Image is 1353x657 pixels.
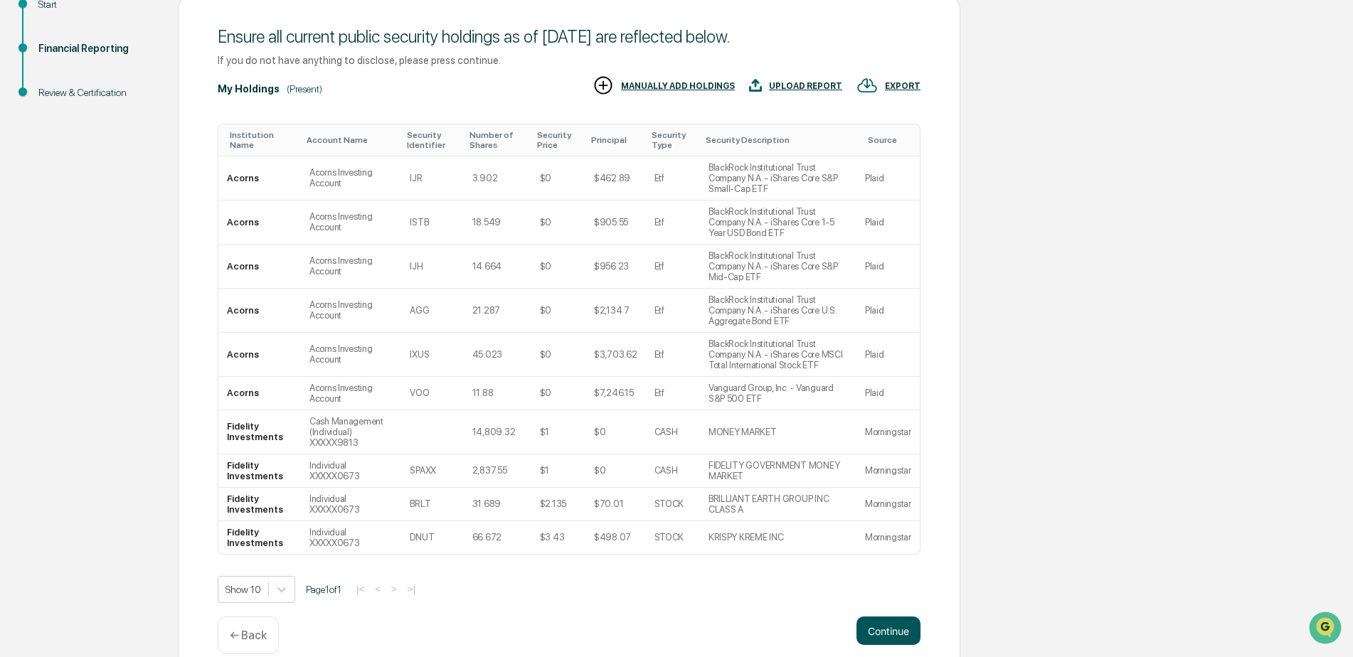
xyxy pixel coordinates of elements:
[38,85,155,100] div: Review & Certification
[218,488,301,521] td: Fidelity Investments
[646,156,700,201] td: Etf
[585,488,646,521] td: $70.01
[218,245,301,289] td: Acorns
[401,201,463,245] td: ISTB
[585,201,646,245] td: $905.55
[464,289,531,333] td: 21.287
[700,333,856,377] td: BlackRock Institutional Trust Company N.A. - iShares Core MSCI Total International Stock ETF
[868,135,914,145] div: Toggle SortBy
[38,41,155,56] div: Financial Reporting
[301,488,401,521] td: Individual XXXXX0673
[301,333,401,377] td: Acorns Investing Account
[218,54,920,66] div: If you do not have anything to disclose, please press continue.
[856,245,920,289] td: Plaid
[646,488,700,521] td: STOCK
[301,201,401,245] td: Acorns Investing Account
[646,333,700,377] td: Etf
[301,454,401,488] td: Individual XXXXX0673
[218,201,301,245] td: Acorns
[531,521,585,554] td: $3.43
[646,201,700,245] td: Etf
[464,454,531,488] td: 2,837.55
[218,454,301,488] td: Fidelity Investments
[401,521,463,554] td: DNUT
[591,135,640,145] div: Toggle SortBy
[585,377,646,410] td: $7,246.15
[700,521,856,554] td: KRISPY KREME INC
[407,130,457,150] div: Toggle SortBy
[856,616,920,645] button: Continue
[652,130,694,150] div: Toggle SortBy
[585,245,646,289] td: $956.23
[464,410,531,454] td: 14,809.32
[14,30,259,53] p: How can we help?
[856,75,878,96] img: EXPORT
[585,156,646,201] td: $462.89
[100,240,172,252] a: Powered byPylon
[301,289,401,333] td: Acorns Investing Account
[646,245,700,289] td: Etf
[401,333,463,377] td: IXUS
[464,245,531,289] td: 14.664
[28,206,90,220] span: Data Lookup
[9,201,95,226] a: 🔎Data Lookup
[48,109,233,123] div: Start new chat
[585,454,646,488] td: $0
[14,208,26,219] div: 🔎
[287,83,322,95] div: (Present)
[9,173,97,199] a: 🖐️Preclearance
[856,156,920,201] td: Plaid
[306,584,341,595] span: Page 1 of 1
[230,130,295,150] div: Toggle SortBy
[403,583,420,595] button: >|
[97,173,182,199] a: 🗄️Attestations
[464,377,531,410] td: 11.88
[646,289,700,333] td: Etf
[621,81,735,91] div: MANUALLY ADD HOLDINGS
[301,245,401,289] td: Acorns Investing Account
[301,156,401,201] td: Acorns Investing Account
[218,289,301,333] td: Acorns
[48,123,180,134] div: We're available if you need us!
[28,179,92,193] span: Preclearance
[401,377,463,410] td: VOO
[769,81,842,91] div: UPLOAD REPORT
[585,289,646,333] td: $2,134.7
[749,75,762,96] img: UPLOAD REPORT
[464,488,531,521] td: 31.689
[469,130,526,150] div: Toggle SortBy
[531,454,585,488] td: $1
[218,521,301,554] td: Fidelity Investments
[14,109,40,134] img: 1746055101610-c473b297-6a78-478c-a979-82029cc54cd1
[856,521,920,554] td: Morningstar
[700,245,856,289] td: BlackRock Institutional Trust Company N.A. - iShares Core S&P Mid-Cap ETF
[700,289,856,333] td: BlackRock Institutional Trust Company N.A. - iShares Core U.S. Aggregate Bond ETF
[856,377,920,410] td: Plaid
[218,377,301,410] td: Acorns
[371,583,385,595] button: <
[1307,610,1346,648] iframe: Open customer support
[856,488,920,521] td: Morningstar
[531,488,585,521] td: $2.135
[117,179,176,193] span: Attestations
[700,156,856,201] td: BlackRock Institutional Trust Company N.A. - iShares Core S&P Small-Cap ETF
[856,289,920,333] td: Plaid
[242,113,259,130] button: Start new chat
[218,156,301,201] td: Acorns
[531,245,585,289] td: $0
[885,81,920,91] div: EXPORT
[218,26,920,47] div: Ensure all current public security holdings as of [DATE] are reflected below.
[706,135,851,145] div: Toggle SortBy
[387,583,401,595] button: >
[464,156,531,201] td: 3.902
[646,521,700,554] td: STOCK
[401,156,463,201] td: IJR
[401,488,463,521] td: BRLT
[218,83,280,95] div: My Holdings
[700,377,856,410] td: Vanguard Group, Inc. - Vanguard S&P 500 ETF
[856,454,920,488] td: Morningstar
[700,454,856,488] td: FIDELITY GOVERNMENT MONEY MARKET
[352,583,368,595] button: |<
[856,410,920,454] td: Morningstar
